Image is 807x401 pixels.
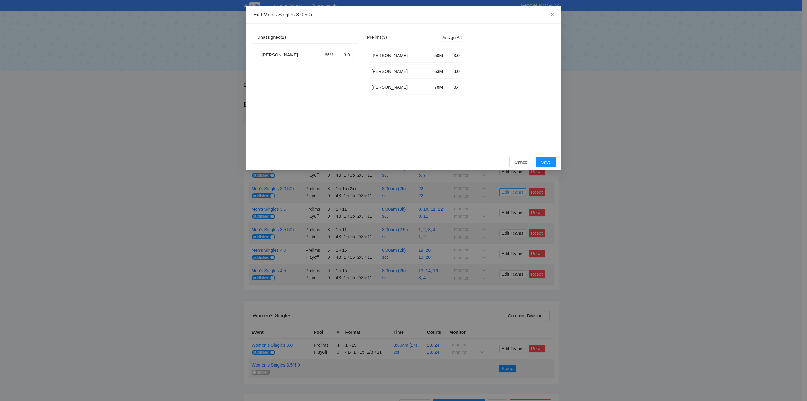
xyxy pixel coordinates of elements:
td: 3.0 [339,51,351,59]
div: Prelims ( 3 ) [367,34,387,41]
td: 3.4 [449,83,460,91]
td: [PERSON_NAME] [261,51,324,59]
td: 78M [434,83,449,91]
span: Save [541,159,551,166]
div: Edit Men's Singles 3.0 50+ [253,11,554,18]
span: Assign All [442,34,462,41]
td: 3.0 [449,67,460,75]
button: Assign All [440,34,464,41]
td: 63M [434,67,449,75]
div: Unassigned ( 1 ) [257,34,286,41]
td: [PERSON_NAME] [371,83,434,91]
td: 3.0 [449,51,460,60]
td: 50M [434,51,449,60]
span: Cancel [514,159,528,166]
td: [PERSON_NAME] [371,67,434,75]
button: Cancel [509,157,533,167]
td: 66M [324,51,339,59]
span: close [550,12,555,17]
button: Close [544,6,561,23]
td: [PERSON_NAME] [371,51,434,60]
button: Save [536,157,556,167]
